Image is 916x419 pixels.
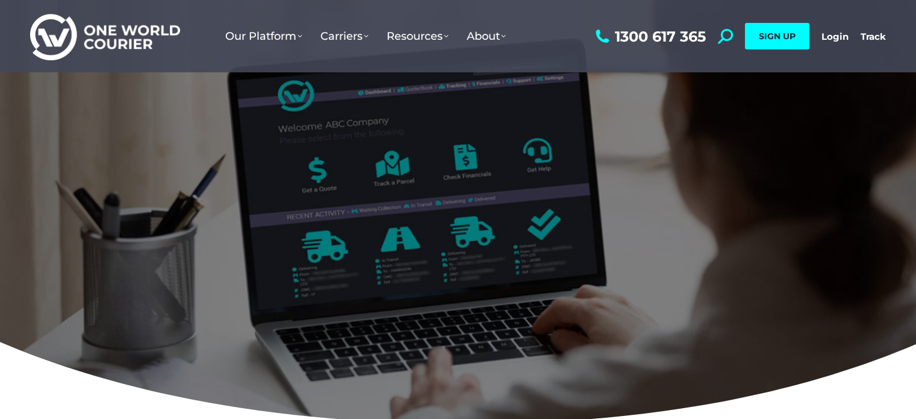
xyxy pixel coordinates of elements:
span: SIGN UP [759,31,796,42]
span: Carriers [320,30,369,43]
a: Track [861,31,886,42]
span: Our Platform [225,30,302,43]
a: Login [821,31,849,42]
a: SIGN UP [745,23,809,49]
img: One World Courier [30,12,180,61]
a: Carriers [311,17,378,55]
a: About [458,17,515,55]
a: Resources [378,17,458,55]
span: About [467,30,506,43]
a: 1300 617 365 [593,29,706,44]
span: Resources [387,30,449,43]
a: Our Platform [216,17,311,55]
